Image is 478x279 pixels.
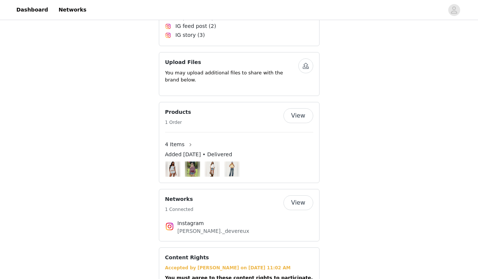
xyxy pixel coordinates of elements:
div: Products [159,102,320,183]
img: Instagram Icon [165,222,174,231]
img: Image Background Blur [224,160,240,179]
div: avatar [450,4,458,16]
h4: Instagram [177,219,301,227]
h5: 1 Order [165,119,191,126]
img: Image Background Blur [165,160,180,179]
h5: 1 Connected [165,206,193,213]
a: Networks [54,1,91,18]
button: View [283,195,313,210]
img: Image Background Blur [205,160,220,179]
p: You may upload additional files to share with the brand below. [165,69,298,84]
img: Tory Western Denim Mini Skirt [207,161,217,177]
span: IG feed post (2) [176,22,216,30]
div: Accepted by [PERSON_NAME] on [DATE] 11:02 AM [165,264,313,271]
img: Mika Off Shoulder Oversized Sweater [187,161,197,177]
h4: Upload Files [165,58,298,66]
button: View [283,108,313,123]
img: Image Background Blur [185,160,200,179]
img: Instagram Icon [165,23,171,29]
span: Added [DATE] • Delivered [165,151,232,158]
a: Dashboard [12,1,52,18]
img: Ronny Curved Stitch Low Rise Jeans [227,161,237,177]
h4: Networks [165,195,193,203]
div: Networks [159,189,320,241]
h4: Products [165,108,191,116]
h4: Content Rights [165,254,209,262]
span: IG story (3) [176,31,205,39]
p: [PERSON_NAME]._devereux [177,227,301,235]
img: Neriah Grommet Off Shoulder Top [167,161,177,177]
span: 4 Items [165,141,185,148]
img: Instagram Icon [165,32,171,38]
